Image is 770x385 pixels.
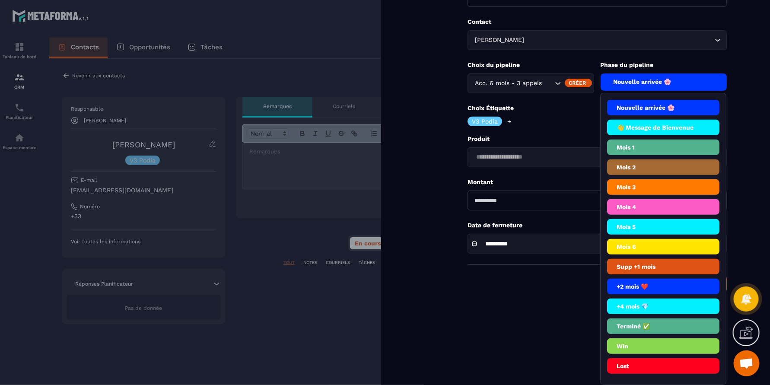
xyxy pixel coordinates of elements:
p: Date de fermeture [468,221,727,229]
span: Acc. 6 mois - 3 appels [473,79,544,88]
input: Search for option [544,79,553,88]
p: Choix du pipeline [468,61,594,69]
a: Ouvrir le chat [734,350,760,376]
p: Produit [468,135,727,143]
p: V3 Podia [472,118,498,124]
input: Search for option [473,153,713,162]
div: Search for option [468,147,727,167]
p: Phase du pipeline [601,61,727,69]
p: Choix Étiquette [468,104,727,112]
p: Montant [468,178,727,186]
div: Search for option [468,73,594,93]
div: Créer [565,79,592,87]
